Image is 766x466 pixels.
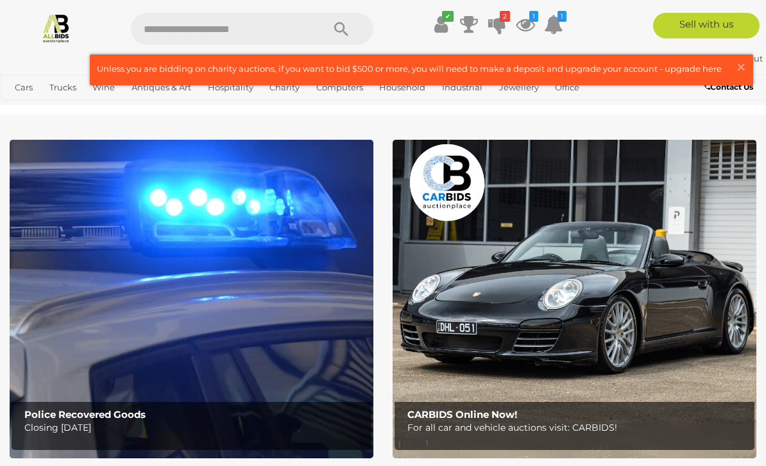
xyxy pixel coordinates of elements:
img: Allbids.com.au [41,13,71,43]
i: 2 [500,11,510,22]
a: Hospitality [203,77,259,98]
i: ✔ [442,11,454,22]
i: 1 [557,11,566,22]
a: Police Recovered Goods Police Recovered Goods Closing [DATE] [10,140,373,458]
a: Industrial [437,77,488,98]
b: CARBIDS Online Now! [407,408,517,420]
a: Office [550,77,584,98]
p: Closing [DATE] [24,420,365,436]
p: For all car and vehicle auctions visit: CARBIDS! [407,420,748,436]
a: Sports [10,98,46,119]
a: 2 [488,13,507,36]
a: Wine [87,77,120,98]
b: Police Recovered Goods [24,408,146,420]
a: Sell with us [653,13,760,38]
img: CARBIDS Online Now! [393,140,756,458]
a: CARBIDS Online Now! CARBIDS Online Now! For all car and vehicle auctions visit: CARBIDS! [393,140,756,458]
a: 1 [516,13,535,36]
a: Cars [10,77,38,98]
span: × [735,54,747,79]
a: Antiques & Art [126,77,196,98]
a: Bmh885 [674,53,721,63]
b: Contact Us [704,82,753,92]
i: 1 [529,11,538,22]
a: Computers [311,77,368,98]
a: [GEOGRAPHIC_DATA] [53,98,154,119]
a: Household [374,77,430,98]
img: Police Recovered Goods [10,140,373,458]
a: ✔ [431,13,450,36]
a: Trucks [44,77,81,98]
a: Jewellery [494,77,544,98]
a: 1 [544,13,563,36]
strong: Bmh885 [674,53,719,63]
a: Sign Out [726,53,763,63]
button: Search [309,13,373,45]
span: | [721,53,724,63]
a: Charity [264,77,305,98]
a: Contact Us [704,80,756,94]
